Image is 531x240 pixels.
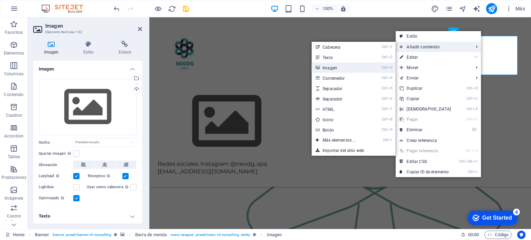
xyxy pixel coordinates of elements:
[40,4,92,13] img: Editor Logo
[39,183,73,191] label: Lightbox
[33,208,142,224] h4: Texto
[39,172,73,180] label: Lazyload
[311,52,370,63] a: Ctrl2Texto
[395,156,455,167] a: CtrlAltCEditar CSS
[382,117,387,122] i: Ctrl
[395,42,471,52] span: Añadir contenido
[267,231,282,239] span: Haz clic para seleccionar y doble clic para editar
[311,125,370,135] a: Ctrl9Botón
[472,127,477,132] i: ⌦
[395,114,455,125] a: CtrlVPegar
[466,96,472,101] i: Ctrl
[471,148,474,153] i: ⇧
[322,4,333,13] h6: 100%
[1,175,26,180] p: Prestaciones
[465,159,472,164] i: Alt
[466,86,472,90] i: Ctrl
[395,31,481,41] a: Estilo
[52,231,111,239] span: . banner .preset-banner-v3-consulting
[395,63,471,73] span: Mover
[45,29,128,35] h3: Elemento #ed-new-132
[8,154,20,160] p: Tablas
[473,159,477,164] i: C
[311,94,370,104] a: Ctrl6Separador
[395,104,455,114] a: CtrlX[DEMOGRAPHIC_DATA]
[168,4,176,13] button: reload
[382,45,387,49] i: Ctrl
[382,86,387,90] i: Ctrl
[395,125,455,135] a: ⌦Eliminar
[473,117,477,122] i: V
[383,138,389,142] i: Ctrl
[33,61,142,73] h4: Imagen
[39,141,73,144] label: Ancho
[486,3,497,14] button: publish
[388,76,392,80] i: 4
[468,231,479,239] span: 00 00
[445,4,453,13] button: pages
[4,92,24,97] p: Contenido
[382,127,387,132] i: Ctrl
[311,63,370,73] a: Ctrl3Imagen
[395,167,455,177] a: CtrlICopiar ID de elemento
[51,1,58,8] div: 4
[87,183,130,191] label: Usar como cabecera
[388,65,392,70] i: 3
[431,5,439,13] i: Diseño (Ctrl+Alt+Y)
[388,107,392,111] i: 7
[33,41,72,55] h4: Imagen
[20,8,50,14] div: Get Started
[388,55,392,59] i: 2
[311,114,370,125] a: Ctrl8Icono
[395,146,455,156] a: Ctrl⇧VPegar referencia
[461,231,479,239] h6: Tiempo de la sesión
[473,5,481,13] i: AI Writer
[4,133,24,139] p: Accordion
[108,41,142,55] h4: Enlace
[395,135,481,146] a: Crear referencia
[72,41,108,55] h4: Estilo
[388,45,392,49] i: 1
[382,76,387,80] i: Ctrl
[466,117,472,122] i: Ctrl
[473,96,477,101] i: C
[388,127,392,132] i: 9
[311,145,395,156] a: Importar del sitio web
[113,5,121,13] i: Deshacer: Añadir elemento (Ctrl+Z)
[135,231,167,239] span: Haz clic para seleccionar y doble clic para editar
[181,4,190,13] button: save
[39,150,73,158] label: Ajustar imagen
[170,231,250,239] span: . menu-wrapper .preset-menu-v2-consulting .sticky
[340,6,346,12] i: Al redimensionar, ajustar el nivel de zoom automáticamente para ajustarse al dispositivo elegido.
[6,231,25,239] a: Haz clic para cancelar la selección y doble clic para abrir páginas
[395,83,455,94] a: CtrlDDuplicar
[382,107,387,111] i: Ctrl
[503,3,528,14] button: Más
[39,194,73,202] label: Optimizado
[474,170,477,174] i: I
[311,135,370,145] a: Ctrl⏎Más elementos ...
[39,161,73,169] label: Alineación
[517,231,525,239] button: Usercentrics
[311,83,370,94] a: Ctrl5Separador
[473,86,477,90] i: D
[459,159,464,164] i: Ctrl
[475,148,477,153] i: V
[382,96,387,101] i: Ctrl
[5,30,23,35] p: Favoritos
[4,71,24,77] p: Columnas
[35,231,49,239] span: Haz clic para seleccionar y doble clic para editar
[382,65,387,70] i: Ctrl
[488,5,496,13] i: Publicar
[431,4,439,13] button: design
[468,170,473,174] i: Ctrl
[4,195,23,201] p: Imágenes
[168,5,176,13] i: Volver a cargar página
[312,4,336,13] button: 100%
[182,5,190,13] i: Guardar (Ctrl+S)
[6,113,22,118] p: Cuadros
[154,4,162,13] button: Haz clic para salir del modo de previsualización y seguir editando
[253,233,256,237] i: Este elemento es un preajuste personalizable
[39,79,137,135] div: Selecciona archivos del administrador de archivos, de la galería de fotos o carga archivo(s)
[4,50,24,56] p: Elementos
